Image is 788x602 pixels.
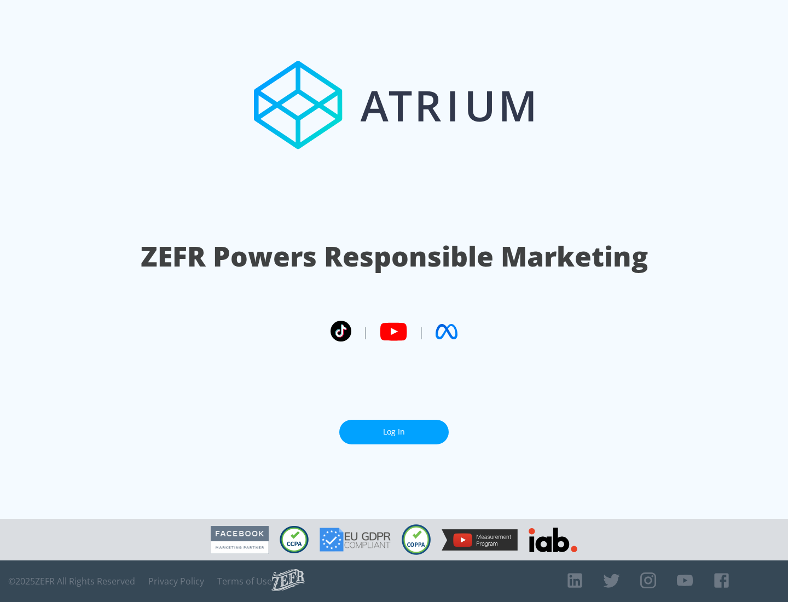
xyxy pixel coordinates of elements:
a: Log In [339,420,449,444]
span: | [418,323,425,340]
img: CCPA Compliant [280,526,309,553]
a: Terms of Use [217,576,272,587]
img: COPPA Compliant [402,524,431,555]
span: | [362,323,369,340]
img: YouTube Measurement Program [442,529,518,551]
img: GDPR Compliant [320,528,391,552]
h1: ZEFR Powers Responsible Marketing [141,238,648,275]
img: Facebook Marketing Partner [211,526,269,554]
a: Privacy Policy [148,576,204,587]
img: IAB [529,528,577,552]
span: © 2025 ZEFR All Rights Reserved [8,576,135,587]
